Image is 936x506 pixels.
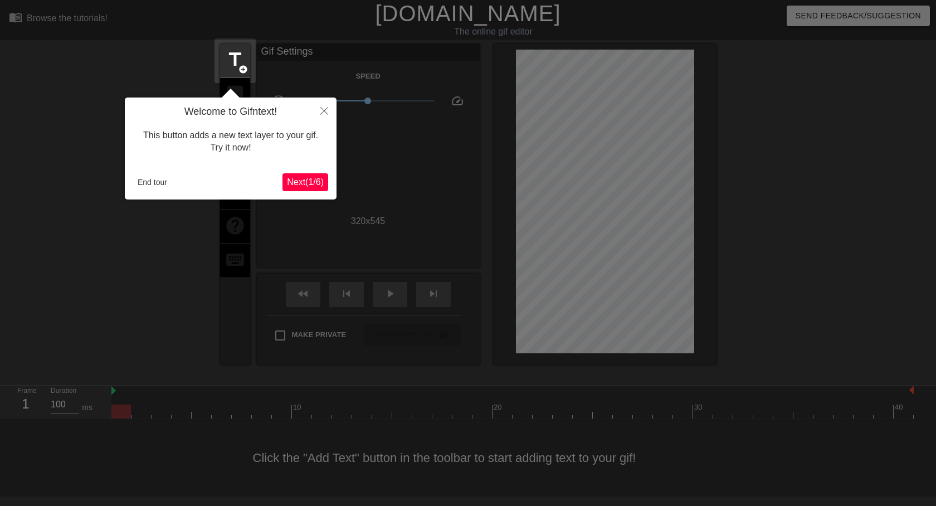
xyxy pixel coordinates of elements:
h4: Welcome to Gifntext! [133,106,328,118]
button: Close [312,98,337,123]
button: End tour [133,174,172,191]
span: Next ( 1 / 6 ) [287,177,324,187]
div: This button adds a new text layer to your gif. Try it now! [133,118,328,166]
button: Next [282,173,328,191]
